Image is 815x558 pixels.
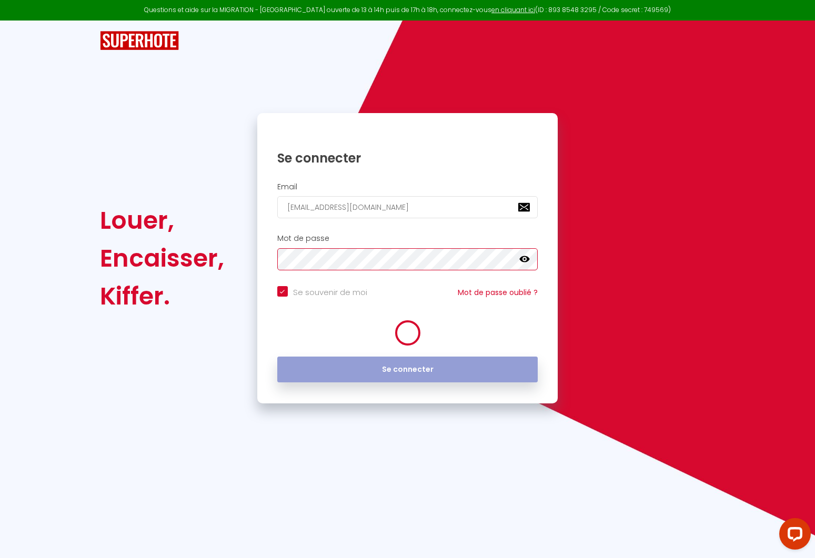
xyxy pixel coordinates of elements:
[277,182,538,191] h2: Email
[277,196,538,218] input: Ton Email
[491,5,535,14] a: en cliquant ici
[100,31,179,50] img: SuperHote logo
[771,514,815,558] iframe: LiveChat chat widget
[458,287,538,298] a: Mot de passe oublié ?
[100,277,224,315] div: Kiffer.
[277,357,538,383] button: Se connecter
[277,234,538,243] h2: Mot de passe
[277,150,538,166] h1: Se connecter
[100,239,224,277] div: Encaisser,
[100,201,224,239] div: Louer,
